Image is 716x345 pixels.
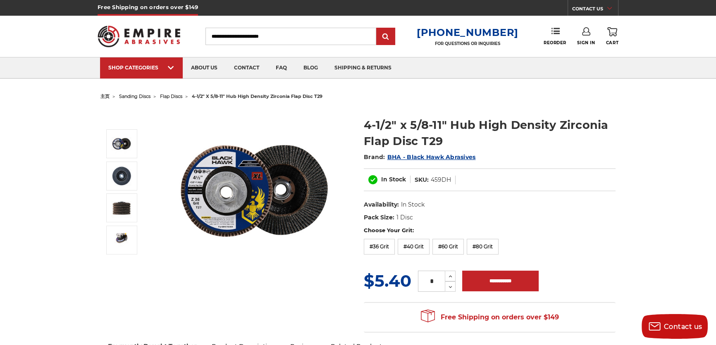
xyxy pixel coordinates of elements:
[111,233,132,247] img: 4-1/2" x 5/8-11" Hub High Density Zirconia Flap Disc T29
[160,93,182,99] a: flap discs
[431,176,451,184] dd: 459DH
[98,20,180,52] img: Empire Abrasives
[401,200,425,209] dd: In Stock
[183,57,226,79] a: about us
[606,27,618,45] a: Cart
[111,197,132,218] img: 4-1/2" x 5/8-11" Hub High Density Zirconia Flap Disc T29
[226,57,267,79] a: contact
[417,26,518,38] a: [PHONE_NUMBER]
[364,213,394,222] dt: Pack Size:
[642,314,708,339] button: Contact us
[119,93,150,99] a: sanding discs
[326,57,400,79] a: shipping & returns
[544,40,566,45] span: Reorder
[387,153,476,161] a: BHA - Black Hawk Abrasives
[111,166,132,186] img: 4-1/2" x 5/8-11" Hub High Density Zirconia Flap Disc T29
[381,176,406,183] span: In Stock
[577,40,595,45] span: Sign In
[544,27,566,45] a: Reorder
[417,41,518,46] p: FOR QUESTIONS OR INQUIRIES
[664,323,702,331] span: Contact us
[364,117,616,149] h1: 4-1/2" x 5/8-11" Hub High Density Zirconia Flap Disc T29
[415,176,429,184] dt: SKU:
[364,226,616,235] label: Choose Your Grit:
[295,57,326,79] a: blog
[364,271,411,291] span: $5.40
[100,93,110,99] a: 主页
[192,93,322,99] span: 4-1/2" x 5/8-11" hub high density zirconia flap disc t29
[364,153,385,161] span: Brand:
[111,133,132,154] img: Zirconia flap disc with screw hub
[421,309,559,326] span: Free Shipping on orders over $149
[172,108,337,274] img: Zirconia flap disc with screw hub
[377,29,394,45] input: Submit
[267,57,295,79] a: faq
[572,4,618,16] a: CONTACT US
[396,213,413,222] dd: 1 Disc
[364,200,399,209] dt: Availability:
[606,40,618,45] span: Cart
[108,64,174,71] div: SHOP CATEGORIES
